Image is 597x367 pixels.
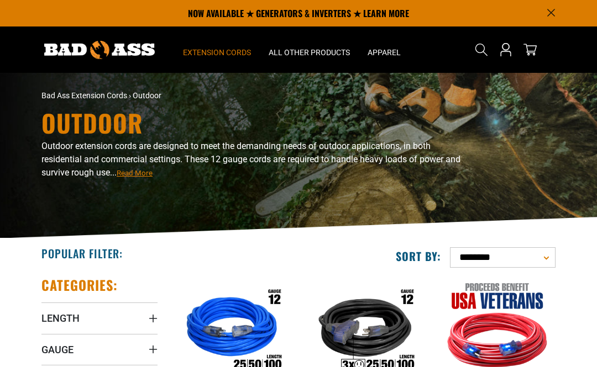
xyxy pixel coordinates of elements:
span: Length [41,312,80,325]
span: Gauge [41,343,74,356]
h2: Categories: [41,276,118,294]
span: Outdoor extension cords are designed to meet the demanding needs of outdoor applications, in both... [41,141,460,178]
span: Outdoor [133,91,161,100]
summary: All Other Products [260,26,359,73]
span: Apparel [368,47,401,57]
a: Bad Ass Extension Cords [41,91,127,100]
summary: Length [41,302,158,333]
summary: Search [473,41,490,58]
span: All Other Products [269,47,350,57]
span: Extension Cords [183,47,251,57]
summary: Extension Cords [174,26,260,73]
h1: Outdoor [41,111,467,135]
img: Bad Ass Extension Cords [44,41,155,59]
h2: Popular Filter: [41,246,123,260]
summary: Gauge [41,334,158,365]
span: › [129,91,131,100]
span: Read More [117,169,153,177]
summary: Apparel [359,26,410,73]
label: Sort by: [396,249,441,263]
nav: breadcrumbs [41,90,379,102]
